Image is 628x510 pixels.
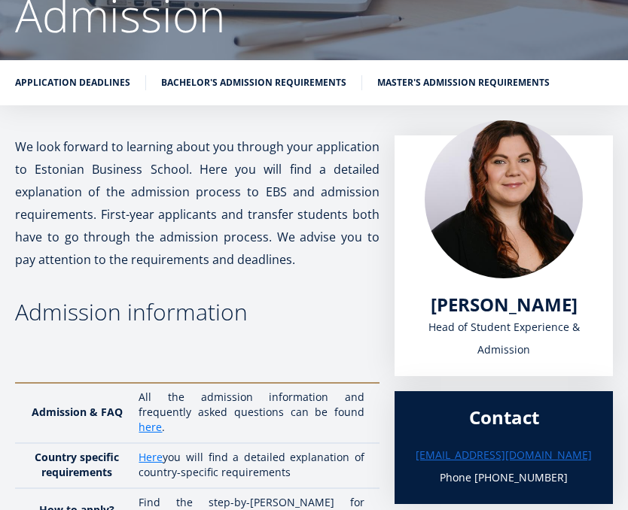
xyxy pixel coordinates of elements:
[377,75,550,90] a: Master's admission requirements
[161,75,346,90] a: Bachelor's admission requirements
[416,444,592,466] a: [EMAIL_ADDRESS][DOMAIN_NAME]
[131,383,380,443] td: All the admission information and frequently asked questions can be found .
[425,120,583,278] img: liina reimann
[131,443,380,488] td: you will find a detailed explanation of country-specific requirements
[431,293,578,316] a: [PERSON_NAME]
[139,450,163,465] a: Here
[431,292,578,317] span: [PERSON_NAME]
[410,316,598,361] div: Head of Student Experience & Admission
[15,75,130,90] a: Application deadlines
[35,450,119,479] strong: Country specific requirements
[32,405,123,419] strong: Admission & FAQ
[139,420,162,435] a: here
[410,466,598,489] h3: Phone [PHONE_NUMBER]
[15,135,380,271] p: We look forward to learning about you through your application to Estonian Business School. Here ...
[15,301,380,323] h3: Admission information
[410,406,598,429] div: Contact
